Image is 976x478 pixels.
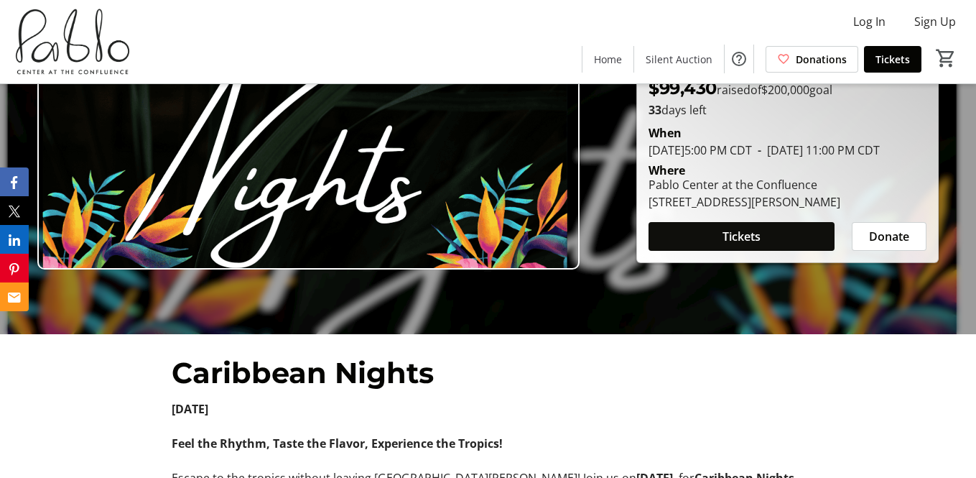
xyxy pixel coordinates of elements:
[172,436,503,451] strong: Feel the Rhythm, Taste the Flavor, Experience the Tropics!
[649,78,717,98] span: $99,430
[752,142,767,158] span: -
[649,124,682,142] div: When
[869,228,909,245] span: Donate
[582,46,633,73] a: Home
[649,142,752,158] span: [DATE] 5:00 PM CDT
[649,75,832,101] p: raised of goal
[649,176,840,193] div: Pablo Center at the Confluence
[649,193,840,211] div: [STREET_ADDRESS][PERSON_NAME]
[634,46,724,73] a: Silent Auction
[875,52,910,67] span: Tickets
[761,82,809,98] span: $200,000
[172,351,805,395] p: Caribbean Nights
[646,52,712,67] span: Silent Auction
[752,142,880,158] span: [DATE] 11:00 PM CDT
[842,10,897,33] button: Log In
[172,401,208,417] strong: [DATE]
[864,46,921,73] a: Tickets
[725,45,753,73] button: Help
[722,228,761,245] span: Tickets
[649,165,685,176] div: Where
[933,45,959,71] button: Cart
[853,13,886,30] span: Log In
[649,101,926,119] p: days left
[914,13,956,30] span: Sign Up
[852,222,926,251] button: Donate
[649,102,661,118] span: 33
[9,6,136,78] img: Pablo Center's Logo
[649,222,835,251] button: Tickets
[796,52,847,67] span: Donations
[594,52,622,67] span: Home
[903,10,967,33] button: Sign Up
[766,46,858,73] a: Donations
